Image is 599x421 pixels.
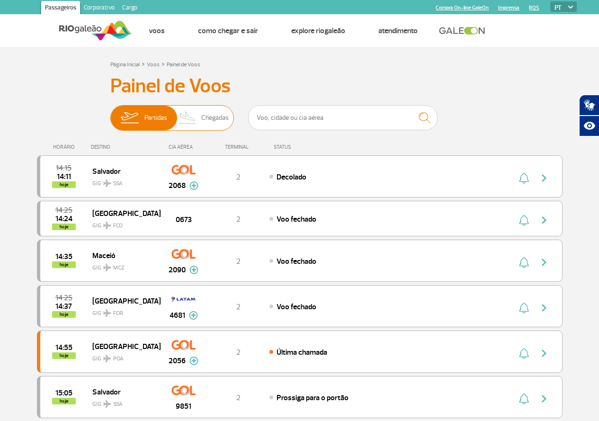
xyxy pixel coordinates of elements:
span: Salvador [92,385,153,398]
span: Voo fechado [277,215,316,224]
img: sino-painel-voo.svg [519,302,529,314]
span: FCO [113,222,123,230]
span: SSA [113,179,123,188]
span: 2 [236,215,241,224]
span: 2025-08-27 14:15:00 [56,165,72,171]
img: sino-painel-voo.svg [519,348,529,359]
img: mais-info-painel-voo.svg [189,357,198,365]
a: Voos [149,26,165,36]
img: sino-painel-voo.svg [519,172,529,184]
img: slider-desembarque [174,106,202,130]
span: 2025-08-27 14:55:00 [55,344,72,351]
img: mais-info-painel-voo.svg [189,181,198,190]
img: seta-direita-painel-voo.svg [538,302,550,314]
img: seta-direita-painel-voo.svg [538,215,550,226]
img: sino-painel-voo.svg [519,215,529,226]
a: Compra On-line GaleOn [436,5,489,11]
span: 2025-08-27 14:37:00 [55,303,72,310]
span: Última chamada [277,348,327,357]
span: GIG [92,349,153,363]
img: destiny_airplane.svg [103,264,111,271]
span: 9851 [176,401,191,412]
span: 2068 [169,180,186,191]
span: 2 [236,348,241,357]
img: seta-direita-painel-voo.svg [538,172,550,184]
span: GIG [92,216,153,230]
span: 2 [236,302,241,312]
span: hoje [52,224,76,230]
img: destiny_airplane.svg [103,309,111,317]
img: mais-info-painel-voo.svg [189,311,198,320]
div: HORÁRIO [40,144,91,150]
span: 2090 [169,264,186,276]
a: Como chegar e sair [198,26,258,36]
img: seta-direita-painel-voo.svg [538,348,550,359]
span: [GEOGRAPHIC_DATA] [92,340,153,352]
span: FOR [113,309,123,318]
span: 4681 [170,310,185,321]
div: STATUS [269,144,346,150]
input: Voo, cidade ou cia aérea [248,105,438,130]
span: Voo fechado [277,257,316,266]
a: Voos [147,61,160,68]
span: 2 [236,257,241,266]
span: 0673 [176,214,192,225]
span: 2025-08-27 14:24:27 [55,215,72,222]
img: sino-painel-voo.svg [519,257,529,268]
img: destiny_airplane.svg [103,355,111,362]
span: Salvador [92,165,153,177]
a: RQS [529,5,539,11]
img: slider-embarque [115,106,144,130]
span: Partidas [144,106,167,130]
span: hoje [52,261,76,268]
span: GIG [92,174,153,188]
span: POA [113,355,124,363]
a: > [142,58,145,69]
span: Decolado [277,172,306,182]
button: Abrir tradutor de língua de sinais. [579,95,599,116]
span: hoje [52,398,76,404]
img: seta-direita-painel-voo.svg [538,257,550,268]
a: > [161,58,165,69]
a: Painel de Voos [167,61,200,68]
button: Abrir recursos assistivos. [579,116,599,136]
span: hoje [52,181,76,188]
img: destiny_airplane.svg [103,400,111,408]
span: hoje [52,352,76,359]
span: [GEOGRAPHIC_DATA] [92,207,153,219]
img: destiny_airplane.svg [103,222,111,229]
div: CIA AÉREA [160,144,207,150]
a: Explore RIOgaleão [291,26,345,36]
span: 2056 [169,355,186,367]
span: GIG [92,395,153,409]
div: TERMINAL [207,144,269,150]
a: Passageiros [41,1,80,16]
a: Imprensa [498,5,519,11]
span: 2025-08-27 14:25:00 [55,295,72,301]
span: Voo fechado [277,302,316,312]
div: DESTINO [91,144,160,150]
a: Atendimento [378,26,418,36]
a: Corporativo [80,1,118,16]
a: Cargo [118,1,141,16]
span: MCZ [113,264,125,272]
span: Prossiga para o portão [277,393,349,403]
img: sino-painel-voo.svg [519,393,529,404]
h3: Painel de Voos [110,74,489,98]
div: Plugin de acessibilidade da Hand Talk. [579,95,599,136]
span: Maceió [92,249,153,261]
span: 2 [236,393,241,403]
img: mais-info-painel-voo.svg [189,266,198,274]
span: 2 [236,172,241,182]
span: [GEOGRAPHIC_DATA] [92,295,153,307]
span: hoje [52,311,76,318]
span: 2025-08-27 14:25:00 [55,207,72,214]
span: SSA [113,400,123,409]
span: 2025-08-27 14:35:00 [55,253,72,260]
span: 2025-08-27 15:05:00 [55,390,72,396]
span: 2025-08-27 14:11:32 [57,173,71,180]
img: destiny_airplane.svg [103,179,111,187]
a: Página Inicial [110,61,140,68]
img: seta-direita-painel-voo.svg [538,393,550,404]
span: GIG [92,259,153,272]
